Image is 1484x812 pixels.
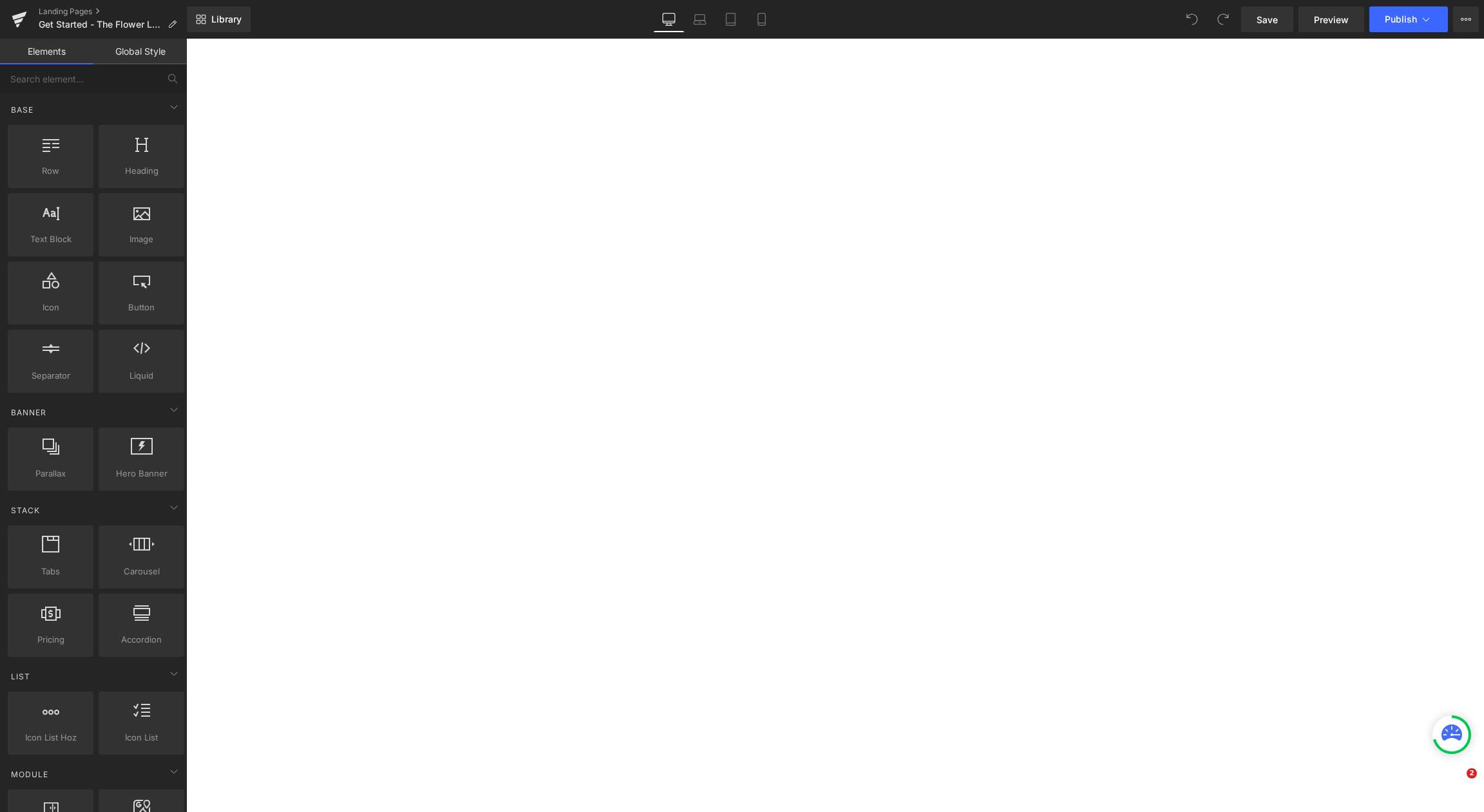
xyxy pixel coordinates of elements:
[102,301,180,314] span: Button
[1210,6,1236,32] button: Redo
[186,39,1484,812] iframe: To enrich screen reader interactions, please activate Accessibility in Grammarly extension settings
[10,670,32,683] span: List
[746,6,777,32] a: Mobile
[684,6,715,32] a: Laptop
[102,164,180,178] span: Heading
[1385,14,1417,24] span: Publish
[12,633,90,647] span: Pricing
[102,467,180,480] span: Hero Banner
[102,565,180,578] span: Carousel
[653,6,684,32] a: Desktop
[12,232,90,246] span: Text Block
[12,467,90,480] span: Parallax
[10,104,35,116] span: Base
[1453,6,1479,32] button: More
[10,504,41,516] span: Stack
[715,6,746,32] a: Tablet
[10,406,48,419] span: Banner
[93,39,187,64] a: Global Style
[1257,13,1278,26] span: Save
[12,164,90,178] span: Row
[1369,6,1448,32] button: Publish
[12,369,90,382] span: Separator
[211,14,242,25] span: Library
[12,565,90,578] span: Tabs
[39,6,187,17] a: Landing Pages
[1314,13,1349,26] span: Preview
[1298,6,1364,32] a: Preview
[1179,6,1205,32] button: Undo
[39,19,162,30] span: Get Started - The Flower Letters
[102,731,180,744] span: Icon List
[102,633,180,647] span: Accordion
[102,369,180,382] span: Liquid
[102,232,180,246] span: Image
[1467,768,1477,779] span: 2
[12,731,90,744] span: Icon List Hoz
[1440,768,1471,799] iframe: Intercom live chat
[187,6,251,32] a: New Library
[10,768,50,780] span: Module
[12,301,90,314] span: Icon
